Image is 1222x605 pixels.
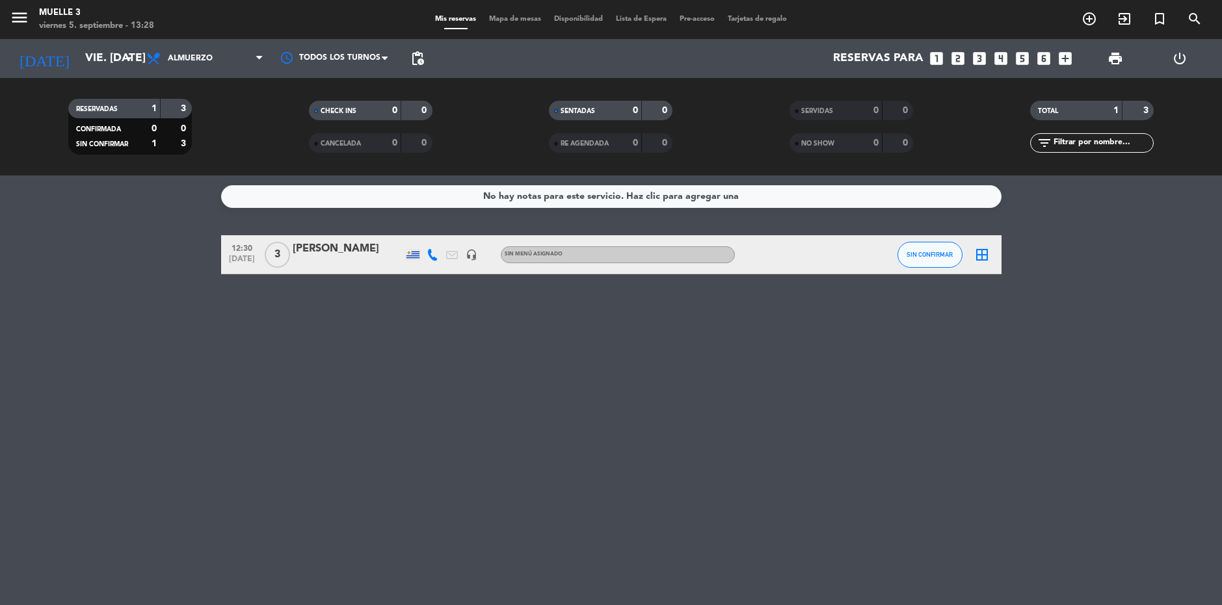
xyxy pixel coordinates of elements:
[321,108,356,114] span: CHECK INS
[392,138,397,148] strong: 0
[1035,50,1052,67] i: looks_6
[873,138,879,148] strong: 0
[410,51,425,66] span: pending_actions
[801,108,833,114] span: SERVIDAS
[1187,11,1202,27] i: search
[152,104,157,113] strong: 1
[1172,51,1188,66] i: power_settings_new
[76,141,128,148] span: SIN CONFIRMAR
[483,16,548,23] span: Mapa de mesas
[505,251,563,257] span: Sin menú asignado
[897,242,963,268] button: SIN CONFIRMAR
[662,138,670,148] strong: 0
[609,16,673,23] span: Lista de Espera
[121,51,137,66] i: arrow_drop_down
[662,106,670,115] strong: 0
[1038,108,1058,114] span: TOTAL
[466,249,477,261] i: headset_mic
[907,251,953,258] span: SIN CONFIRMAR
[76,126,121,133] span: CONFIRMADA
[1037,135,1052,151] i: filter_list
[1082,11,1097,27] i: add_circle_outline
[293,240,403,257] div: [PERSON_NAME]
[633,106,638,115] strong: 0
[1143,106,1151,115] strong: 3
[992,50,1009,67] i: looks_4
[421,106,429,115] strong: 0
[483,189,739,204] div: No hay notas para este servicio. Haz clic para agregar una
[421,138,429,148] strong: 0
[152,139,157,148] strong: 1
[1057,50,1074,67] i: add_box
[971,50,988,67] i: looks_3
[673,16,721,23] span: Pre-acceso
[974,247,990,263] i: border_all
[392,106,397,115] strong: 0
[321,140,361,147] span: CANCELADA
[1052,136,1153,150] input: Filtrar por nombre...
[265,242,290,268] span: 3
[1113,106,1119,115] strong: 1
[39,6,154,19] div: Muelle 3
[226,240,258,255] span: 12:30
[429,16,483,23] span: Mis reservas
[833,52,923,65] span: Reservas para
[1117,11,1132,27] i: exit_to_app
[10,44,79,73] i: [DATE]
[721,16,793,23] span: Tarjetas de regalo
[10,8,29,27] i: menu
[226,255,258,270] span: [DATE]
[1108,51,1123,66] span: print
[10,8,29,32] button: menu
[633,138,638,148] strong: 0
[168,54,213,63] span: Almuerzo
[39,19,154,32] div: viernes 5. septiembre - 13:28
[1147,39,1212,78] div: LOG OUT
[903,138,910,148] strong: 0
[76,106,118,112] span: RESERVADAS
[181,139,189,148] strong: 3
[152,124,157,133] strong: 0
[181,104,189,113] strong: 3
[873,106,879,115] strong: 0
[1014,50,1031,67] i: looks_5
[181,124,189,133] strong: 0
[950,50,966,67] i: looks_two
[928,50,945,67] i: looks_one
[801,140,834,147] span: NO SHOW
[548,16,609,23] span: Disponibilidad
[561,108,595,114] span: SENTADAS
[561,140,609,147] span: RE AGENDADA
[903,106,910,115] strong: 0
[1152,11,1167,27] i: turned_in_not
